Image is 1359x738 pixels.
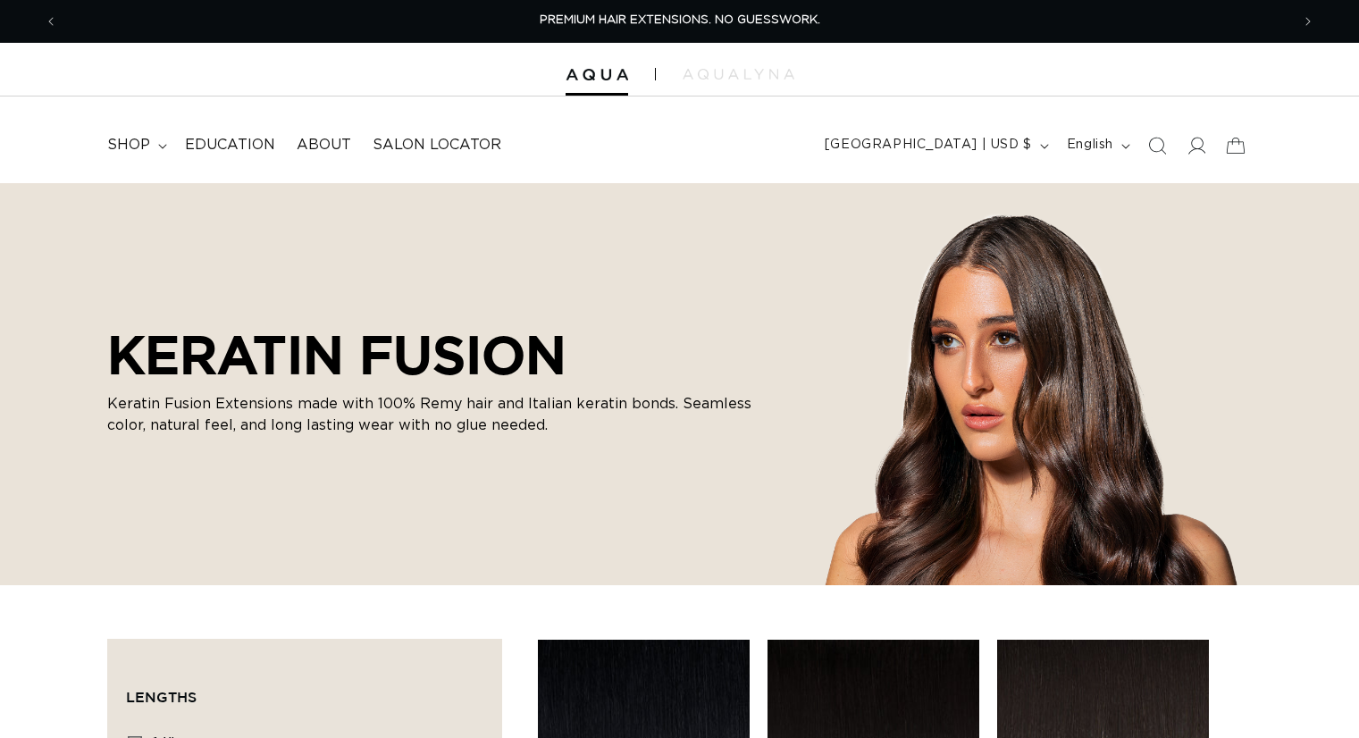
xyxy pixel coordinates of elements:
[566,69,628,81] img: Aqua Hair Extensions
[373,136,501,155] span: Salon Locator
[297,136,351,155] span: About
[1137,126,1177,165] summary: Search
[1288,4,1328,38] button: Next announcement
[174,125,286,165] a: Education
[107,323,786,386] h2: KERATIN FUSION
[126,658,483,722] summary: Lengths (0 selected)
[107,393,786,436] p: Keratin Fusion Extensions made with 100% Remy hair and Italian keratin bonds. Seamless color, nat...
[31,4,71,38] button: Previous announcement
[286,125,362,165] a: About
[362,125,512,165] a: Salon Locator
[96,125,174,165] summary: shop
[825,136,1032,155] span: [GEOGRAPHIC_DATA] | USD $
[540,14,820,26] span: PREMIUM HAIR EXTENSIONS. NO GUESSWORK.
[1067,136,1113,155] span: English
[1056,129,1137,163] button: English
[683,69,794,80] img: aqualyna.com
[185,136,275,155] span: Education
[814,129,1056,163] button: [GEOGRAPHIC_DATA] | USD $
[107,136,150,155] span: shop
[126,689,197,705] span: Lengths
